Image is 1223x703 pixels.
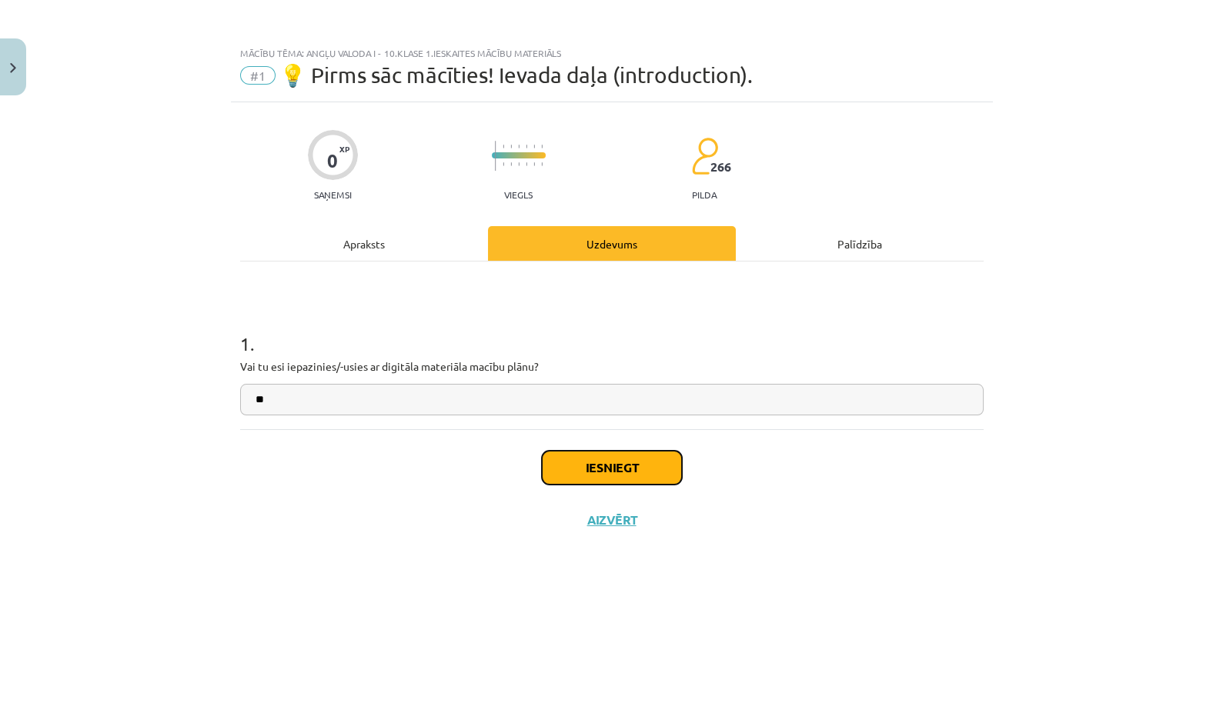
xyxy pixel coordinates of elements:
span: XP [339,145,349,153]
img: icon-short-line-57e1e144782c952c97e751825c79c345078a6d821885a25fce030b3d8c18986b.svg [541,145,543,148]
div: Mācību tēma: Angļu valoda i - 10.klase 1.ieskaites mācību materiāls [240,48,984,58]
img: icon-long-line-d9ea69661e0d244f92f715978eff75569469978d946b2353a9bb055b3ed8787d.svg [495,141,496,171]
div: Apraksts [240,226,488,261]
span: 💡 Pirms sāc mācīties! Ievada daļa (introduction). [279,62,753,88]
p: pilda [692,189,717,200]
img: icon-short-line-57e1e144782c952c97e751825c79c345078a6d821885a25fce030b3d8c18986b.svg [503,145,504,148]
p: Viegls [504,189,533,200]
img: icon-short-line-57e1e144782c952c97e751825c79c345078a6d821885a25fce030b3d8c18986b.svg [518,145,520,148]
div: Uzdevums [488,226,736,261]
img: students-c634bb4e5e11cddfef0936a35e636f08e4e9abd3cc4e673bd6f9a4125e45ecb1.svg [691,137,718,175]
button: Aizvērt [583,512,641,528]
img: icon-short-line-57e1e144782c952c97e751825c79c345078a6d821885a25fce030b3d8c18986b.svg [541,162,543,166]
div: Palīdzība [736,226,984,261]
img: icon-short-line-57e1e144782c952c97e751825c79c345078a6d821885a25fce030b3d8c18986b.svg [533,145,535,148]
img: icon-short-line-57e1e144782c952c97e751825c79c345078a6d821885a25fce030b3d8c18986b.svg [510,162,512,166]
img: icon-short-line-57e1e144782c952c97e751825c79c345078a6d821885a25fce030b3d8c18986b.svg [533,162,535,166]
img: icon-short-line-57e1e144782c952c97e751825c79c345078a6d821885a25fce030b3d8c18986b.svg [526,162,527,166]
img: icon-short-line-57e1e144782c952c97e751825c79c345078a6d821885a25fce030b3d8c18986b.svg [503,162,504,166]
img: icon-short-line-57e1e144782c952c97e751825c79c345078a6d821885a25fce030b3d8c18986b.svg [526,145,527,148]
img: icon-close-lesson-0947bae3869378f0d4975bcd49f059093ad1ed9edebbc8119c70593378902aed.svg [10,63,16,73]
h1: 1 . [240,306,984,354]
span: #1 [240,66,276,85]
img: icon-short-line-57e1e144782c952c97e751825c79c345078a6d821885a25fce030b3d8c18986b.svg [510,145,512,148]
div: 0 [327,150,338,172]
img: icon-short-line-57e1e144782c952c97e751825c79c345078a6d821885a25fce030b3d8c18986b.svg [518,162,520,166]
span: 266 [710,160,731,174]
p: Saņemsi [308,189,358,200]
button: Iesniegt [542,451,682,485]
p: Vai tu esi iepazinies/-usies ar digitāla materiāla macību plānu? [240,358,984,375]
